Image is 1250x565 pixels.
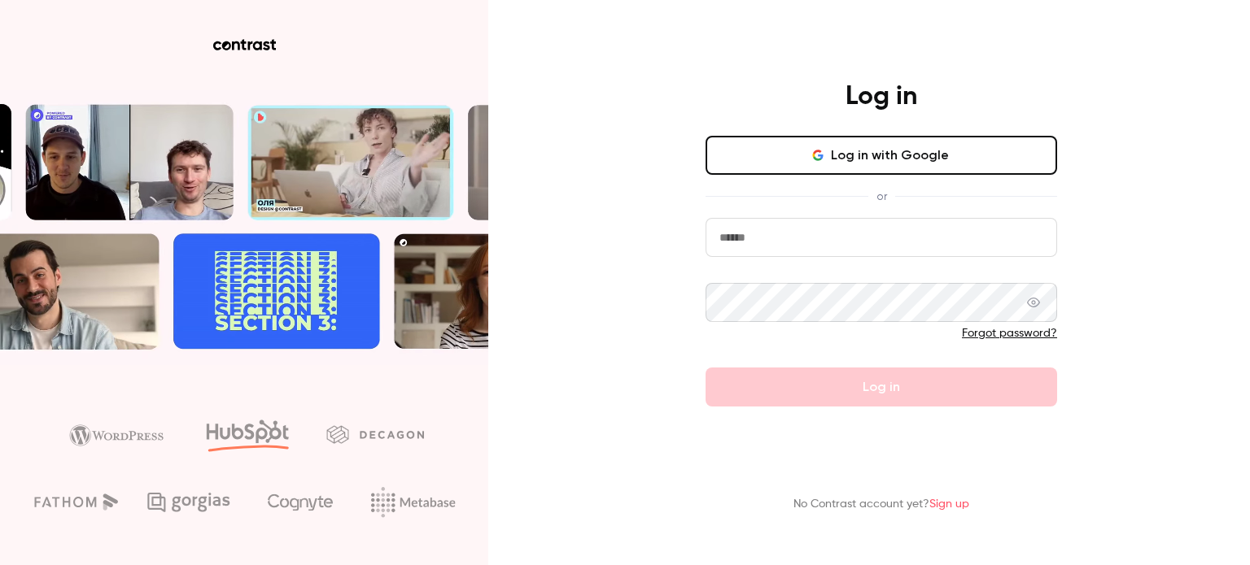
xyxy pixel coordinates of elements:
a: Forgot password? [962,328,1057,339]
img: decagon [326,425,424,443]
p: No Contrast account yet? [793,496,969,513]
button: Log in with Google [706,136,1057,175]
span: or [868,188,895,205]
a: Sign up [929,498,969,510]
h4: Log in [846,80,917,113]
